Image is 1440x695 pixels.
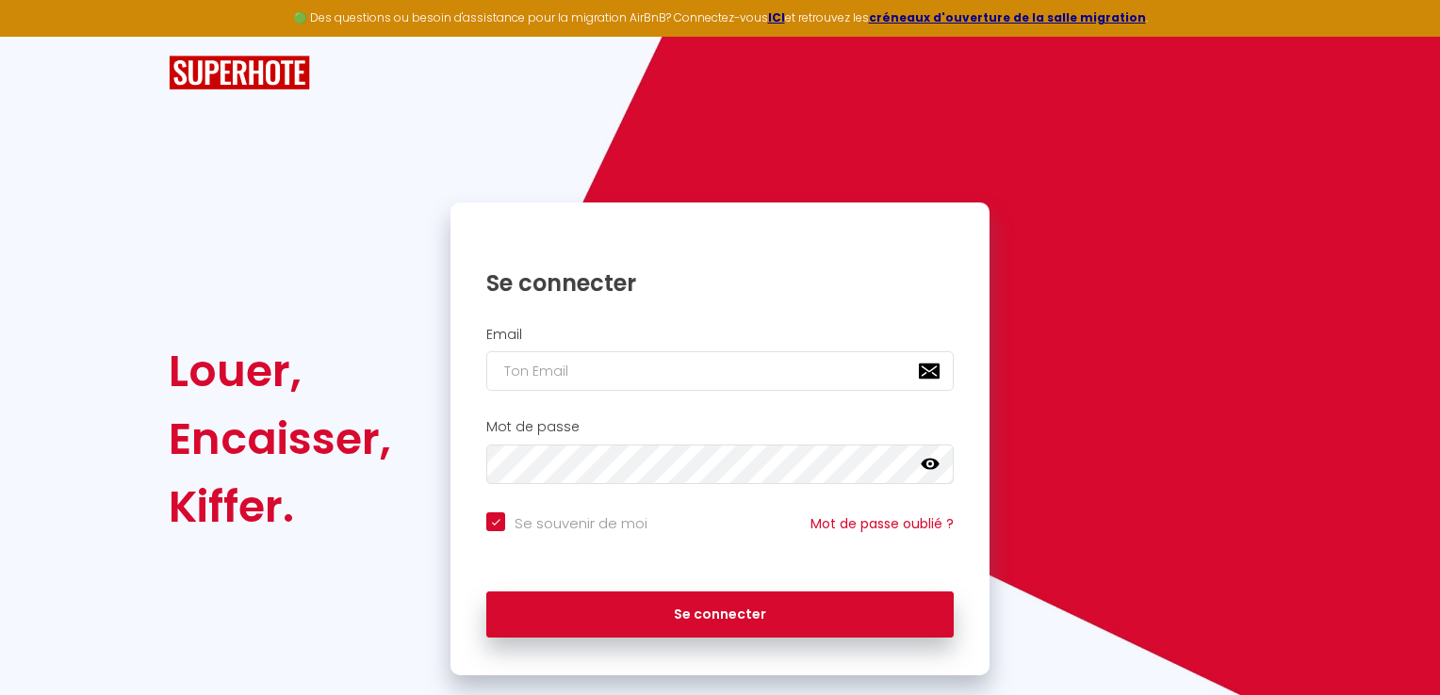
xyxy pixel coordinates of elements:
h2: Mot de passe [486,419,954,435]
div: Encaisser, [169,405,391,473]
div: Louer, [169,337,391,405]
a: Mot de passe oublié ? [810,514,954,533]
a: créneaux d'ouverture de la salle migration [869,9,1146,25]
h1: Se connecter [486,268,954,298]
div: Kiffer. [169,473,391,541]
button: Se connecter [486,591,954,638]
a: ICI [768,9,785,25]
input: Ton Email [486,351,954,391]
img: SuperHote logo [169,56,310,90]
h2: Email [486,327,954,343]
